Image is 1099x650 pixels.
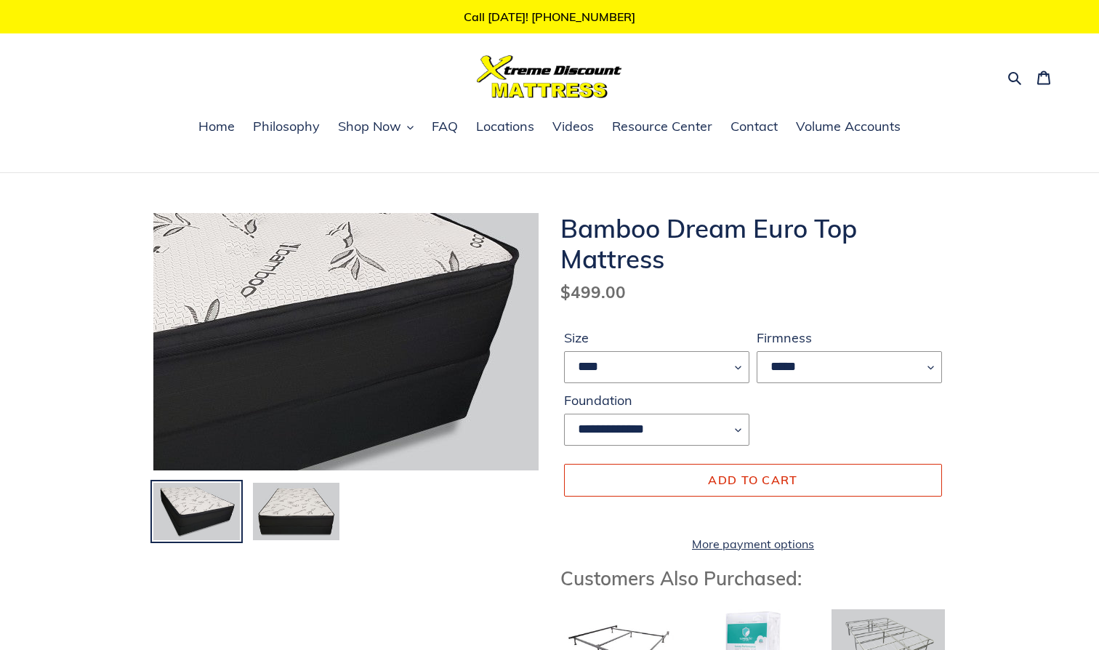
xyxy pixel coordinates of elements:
[198,118,235,135] span: Home
[560,567,946,590] h3: Customers Also Purchased:
[152,481,241,542] img: Load image into Gallery viewer, Bamboo Dream Euro Top Mattress
[723,116,785,138] a: Contact
[424,116,465,138] a: FAQ
[469,116,542,138] a: Locations
[477,55,622,98] img: Xtreme Discount Mattress
[545,116,601,138] a: Videos
[730,118,778,135] span: Contact
[253,118,320,135] span: Philosophy
[331,116,421,138] button: Shop Now
[432,118,458,135] span: FAQ
[605,116,720,138] a: Resource Center
[796,118,901,135] span: Volume Accounts
[564,390,749,410] label: Foundation
[476,118,534,135] span: Locations
[789,116,908,138] a: Volume Accounts
[564,464,942,496] button: Add to cart
[612,118,712,135] span: Resource Center
[552,118,594,135] span: Videos
[560,213,946,274] h1: Bamboo Dream Euro Top Mattress
[708,473,797,487] span: Add to cart
[564,535,942,553] a: More payment options
[251,481,341,542] img: Load image into Gallery viewer, Bamboo Dream Euro Top Mattress
[560,281,626,302] span: $499.00
[757,328,942,348] label: Firmness
[338,118,401,135] span: Shop Now
[564,328,749,348] label: Size
[246,116,327,138] a: Philosophy
[191,116,242,138] a: Home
